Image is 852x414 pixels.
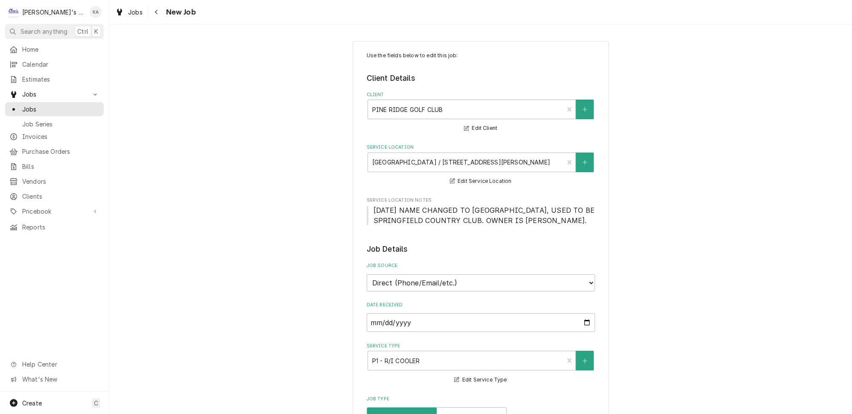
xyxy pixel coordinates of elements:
label: Service Type [367,343,595,349]
span: Invoices [22,132,99,141]
a: Job Series [5,117,104,131]
div: Date Received [367,302,595,332]
a: Go to What's New [5,372,104,386]
a: Jobs [5,102,104,116]
a: Go to Pricebook [5,204,104,218]
label: Job Type [367,396,595,402]
label: Job Source [367,262,595,269]
div: Job Source [367,262,595,291]
a: Jobs [112,5,146,19]
label: Date Received [367,302,595,308]
a: Go to Jobs [5,87,104,101]
p: Use the fields below to edit this job: [367,52,595,59]
span: [DATE] NAME CHANGED TO [GEOGRAPHIC_DATA], USED TO BE SPRINGFIELD COUNTRY CLUB. OWNER IS [PERSON_N... [373,206,597,225]
a: Invoices [5,129,104,144]
span: What's New [22,375,99,384]
a: Home [5,42,104,56]
legend: Client Details [367,73,595,84]
a: Reports [5,220,104,234]
span: Service Location Notes [367,197,595,204]
span: K [94,27,98,36]
a: Go to Help Center [5,357,104,371]
div: Clay's Refrigeration's Avatar [8,6,20,18]
span: C [94,399,98,408]
div: Service Location [367,144,595,186]
svg: Create New Location [582,159,587,165]
span: Clients [22,192,99,201]
a: Calendar [5,57,104,71]
button: Edit Service Type [453,375,508,385]
span: Job Series [22,120,99,129]
span: Pricebook [22,207,87,216]
span: Reports [22,223,99,232]
span: Estimates [22,75,99,84]
input: yyyy-mm-dd [367,313,595,332]
button: Create New Location [576,153,594,172]
a: Bills [5,159,104,173]
span: Home [22,45,99,54]
span: Create [22,399,42,407]
span: Search anything [20,27,67,36]
span: Jobs [22,105,99,114]
span: Bills [22,162,99,171]
div: C [8,6,20,18]
a: Clients [5,189,104,203]
label: Client [367,91,595,98]
button: Create New Client [576,100,594,119]
legend: Job Details [367,244,595,255]
button: Edit Client [463,123,499,134]
div: KA [90,6,102,18]
span: Calendar [22,60,99,69]
button: Search anythingCtrlK [5,24,104,39]
span: Ctrl [77,27,88,36]
div: Client [367,91,595,134]
a: Purchase Orders [5,144,104,159]
span: Help Center [22,360,99,369]
a: Estimates [5,72,104,86]
span: Service Location Notes [367,205,595,226]
svg: Create New Service [582,358,587,364]
button: Create New Service [576,351,594,370]
svg: Create New Client [582,106,587,112]
span: Vendors [22,177,99,186]
span: New Job [163,6,196,18]
label: Service Location [367,144,595,151]
div: [PERSON_NAME]'s Refrigeration [22,8,85,17]
div: Service Type [367,343,595,385]
span: Purchase Orders [22,147,99,156]
span: Jobs [128,8,143,17]
div: Korey Austin's Avatar [90,6,102,18]
div: Service Location Notes [367,197,595,226]
a: Vendors [5,174,104,188]
button: Navigate back [150,5,163,19]
button: Edit Service Location [449,176,513,187]
span: Jobs [22,90,87,99]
